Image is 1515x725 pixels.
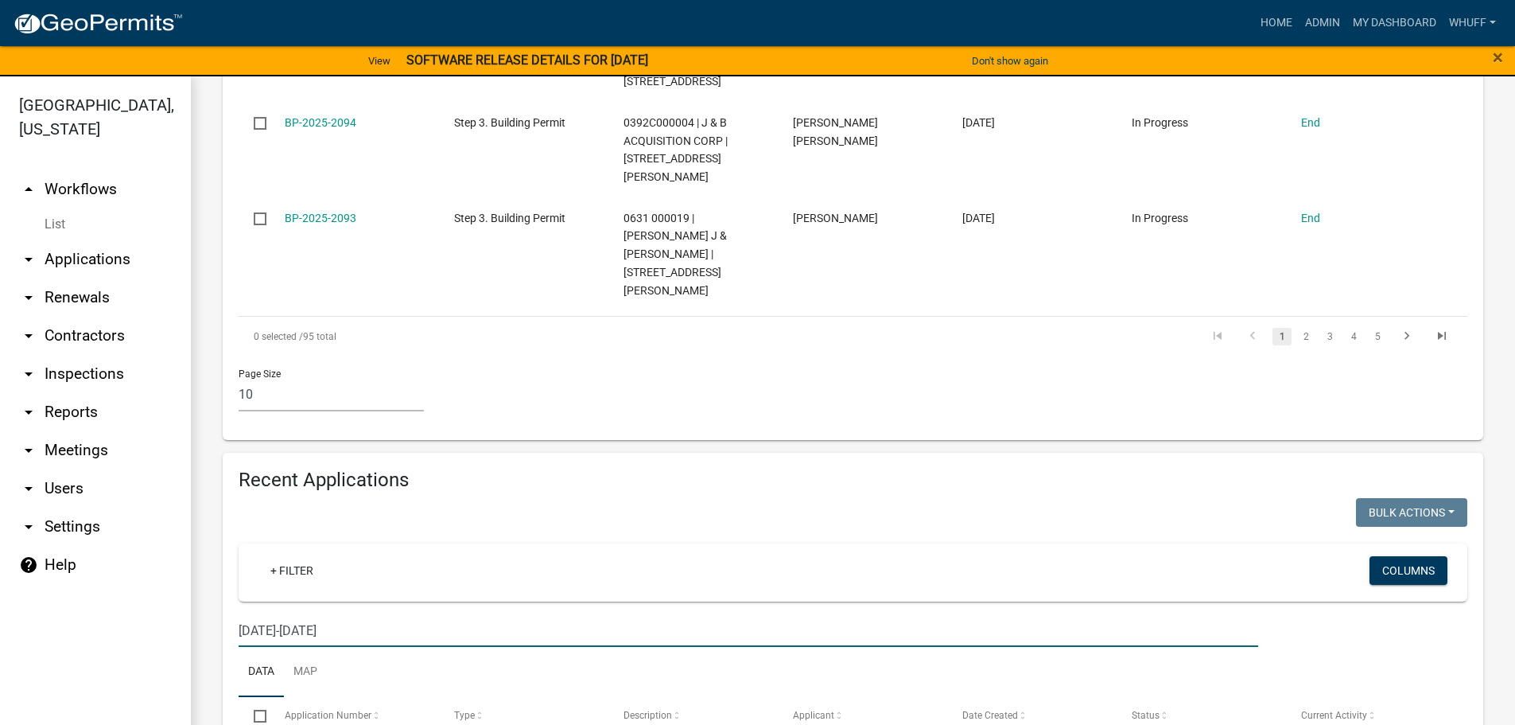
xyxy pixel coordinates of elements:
input: Search for applications [239,614,1258,647]
a: + Filter [258,556,326,585]
span: Step 3. Building Permit [454,212,565,224]
li: page 5 [1365,323,1389,350]
a: go to previous page [1237,328,1268,345]
span: Current Activity [1301,710,1367,721]
i: arrow_drop_down [19,288,38,307]
span: 0631 000019 | PATEL MANISH J & SAURIN RAMANLAL | 3191 ROBERT HAYES RD [623,212,727,297]
a: go to next page [1392,328,1422,345]
i: arrow_drop_down [19,479,38,498]
span: Description [623,710,672,721]
a: 4 [1344,328,1363,345]
a: Admin [1299,8,1346,38]
span: 0190 000049 | JOHNSON LAWRENCE K SR & TINA L | 3162 MOUNTVILLE-HOGANSVILLE RD [623,21,722,88]
i: arrow_drop_down [19,403,38,422]
a: Data [239,647,284,698]
span: 0 selected / [254,331,303,342]
span: Status [1132,710,1160,721]
div: 95 total [239,317,724,357]
span: 09/10/2025 [962,212,995,224]
strong: SOFTWARE RELEASE DETAILS FOR [DATE] [406,53,648,68]
span: In Progress [1132,212,1188,224]
span: Spearman Cobb [793,116,878,147]
a: whuff [1443,8,1502,38]
h4: Recent Applications [239,469,1467,492]
i: arrow_drop_down [19,250,38,269]
a: My Dashboard [1346,8,1443,38]
span: Applicant [793,710,834,721]
span: 09/10/2025 [962,116,995,129]
a: Home [1254,8,1299,38]
i: arrow_drop_up [19,180,38,199]
a: go to last page [1427,328,1457,345]
a: 1 [1272,328,1292,345]
span: Application Number [285,710,371,721]
li: page 2 [1294,323,1318,350]
i: arrow_drop_down [19,441,38,460]
a: End [1301,116,1320,129]
i: arrow_drop_down [19,326,38,345]
a: BP-2025-2093 [285,212,356,224]
i: arrow_drop_down [19,517,38,536]
span: In Progress [1132,116,1188,129]
a: End [1301,212,1320,224]
button: Columns [1369,556,1447,585]
li: page 4 [1342,323,1365,350]
li: page 3 [1318,323,1342,350]
a: View [362,48,397,74]
span: Daryl Clinton Harper [793,212,878,224]
span: Date Created [962,710,1018,721]
i: help [19,555,38,575]
i: arrow_drop_down [19,364,38,384]
a: 2 [1296,328,1315,345]
a: 5 [1368,328,1387,345]
a: 3 [1320,328,1339,345]
span: Step 3. Building Permit [454,116,565,129]
button: Don't show again [965,48,1055,74]
span: 0392C000004 | J & B ACQUISITION CORP | 195 S DAVIS RD [623,116,728,183]
a: BP-2025-2094 [285,116,356,129]
a: go to first page [1202,328,1233,345]
button: Bulk Actions [1356,498,1467,527]
span: Type [454,710,475,721]
a: Map [284,647,327,698]
span: × [1493,46,1503,68]
li: page 1 [1270,323,1294,350]
button: Close [1493,48,1503,67]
